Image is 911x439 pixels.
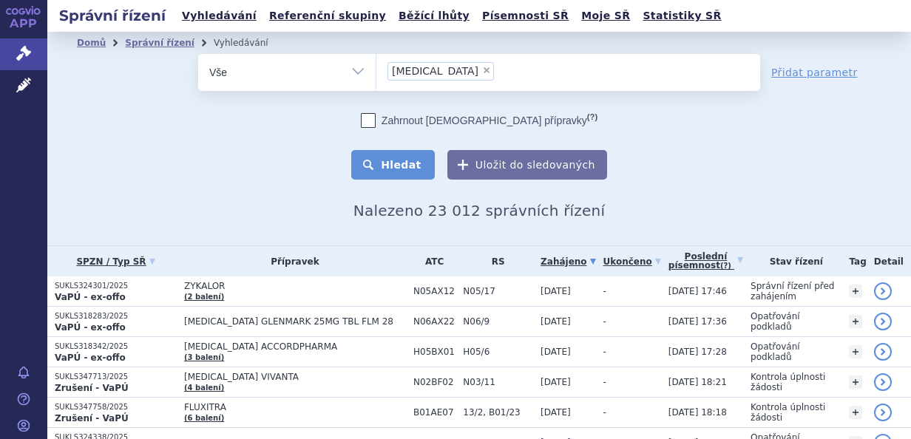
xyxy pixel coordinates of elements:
[751,372,825,392] span: Kontrola úplnosti žádosti
[184,353,224,361] a: (3 balení)
[351,150,435,180] button: Hledat
[184,316,406,327] span: [MEDICAL_DATA] GLENMARK 25MG TBL FLM 28
[874,404,892,421] a: detail
[603,251,661,272] a: Ukončeno
[849,315,862,328] a: +
[603,377,606,387] span: -
[867,246,911,276] th: Detail
[751,281,834,302] span: Správní řízení před zahájením
[55,383,129,393] strong: Zrušení - VaPÚ
[638,6,725,26] a: Statistiky SŘ
[463,347,533,357] span: H05/6
[463,407,533,418] span: 13/2, B01/23
[849,406,862,419] a: +
[177,246,406,276] th: Přípravek
[394,6,474,26] a: Běžící lhůty
[668,377,727,387] span: [DATE] 18:21
[771,65,858,80] a: Přidat parametr
[603,407,606,418] span: -
[720,262,731,270] abbr: (?)
[577,6,634,26] a: Moje SŘ
[541,377,571,387] span: [DATE]
[55,251,177,272] a: SPZN / Typ SŘ
[413,377,455,387] span: N02BF02
[874,313,892,330] a: detail
[849,375,862,389] a: +
[265,6,390,26] a: Referenční skupiny
[463,286,533,296] span: N05/17
[874,282,892,300] a: detail
[455,246,533,276] th: RS
[413,347,455,357] span: H05BX01
[603,316,606,327] span: -
[55,281,177,291] p: SUKLS324301/2025
[184,402,406,412] span: FLUXITRA
[55,322,126,333] strong: VaPÚ - ex-offo
[125,38,194,48] a: Správní řízení
[184,372,406,382] span: [MEDICAL_DATA] VIVANTA
[751,402,825,423] span: Kontrola úplnosti žádosti
[184,384,224,392] a: (4 balení)
[751,311,800,332] span: Opatřování podkladů
[751,341,800,362] span: Opatřování podkladů
[463,316,533,327] span: N06/9
[874,343,892,361] a: detail
[55,402,177,412] p: SUKLS347758/2025
[668,316,727,327] span: [DATE] 17:36
[498,61,569,80] input: [MEDICAL_DATA]
[447,150,607,180] button: Uložit do sledovaných
[541,407,571,418] span: [DATE]
[603,286,606,296] span: -
[55,372,177,382] p: SUKLS347713/2025
[603,347,606,357] span: -
[77,38,106,48] a: Domů
[184,341,406,352] span: [MEDICAL_DATA] ACCORDPHARMA
[668,286,727,296] span: [DATE] 17:46
[413,407,455,418] span: B01AE07
[541,286,571,296] span: [DATE]
[587,112,597,122] abbr: (?)
[55,292,126,302] strong: VaPÚ - ex-offo
[668,246,743,276] a: Poslednípísemnost(?)
[353,202,605,219] span: Nalezeno 23 012 správních řízení
[413,286,455,296] span: N05AX12
[177,6,261,26] a: Vyhledávání
[55,341,177,352] p: SUKLS318342/2025
[541,251,595,272] a: Zahájeno
[413,316,455,327] span: N06AX22
[184,281,406,291] span: ZYKALOR
[55,353,126,363] strong: VaPÚ - ex-offo
[47,5,177,26] h2: Správní řízení
[214,32,288,54] li: Vyhledávání
[541,316,571,327] span: [DATE]
[406,246,455,276] th: ATC
[874,373,892,391] a: detail
[361,113,597,128] label: Zahrnout [DEMOGRAPHIC_DATA] přípravky
[55,311,177,321] p: SUKLS318283/2025
[841,246,866,276] th: Tag
[184,293,224,301] a: (2 balení)
[541,347,571,357] span: [DATE]
[849,285,862,298] a: +
[392,66,478,76] span: [MEDICAL_DATA]
[482,66,491,75] span: ×
[184,414,224,422] a: (6 balení)
[668,407,727,418] span: [DATE] 18:18
[478,6,573,26] a: Písemnosti SŘ
[743,246,841,276] th: Stav řízení
[463,377,533,387] span: N03/11
[849,345,862,358] a: +
[668,347,727,357] span: [DATE] 17:28
[55,413,129,423] strong: Zrušení - VaPÚ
